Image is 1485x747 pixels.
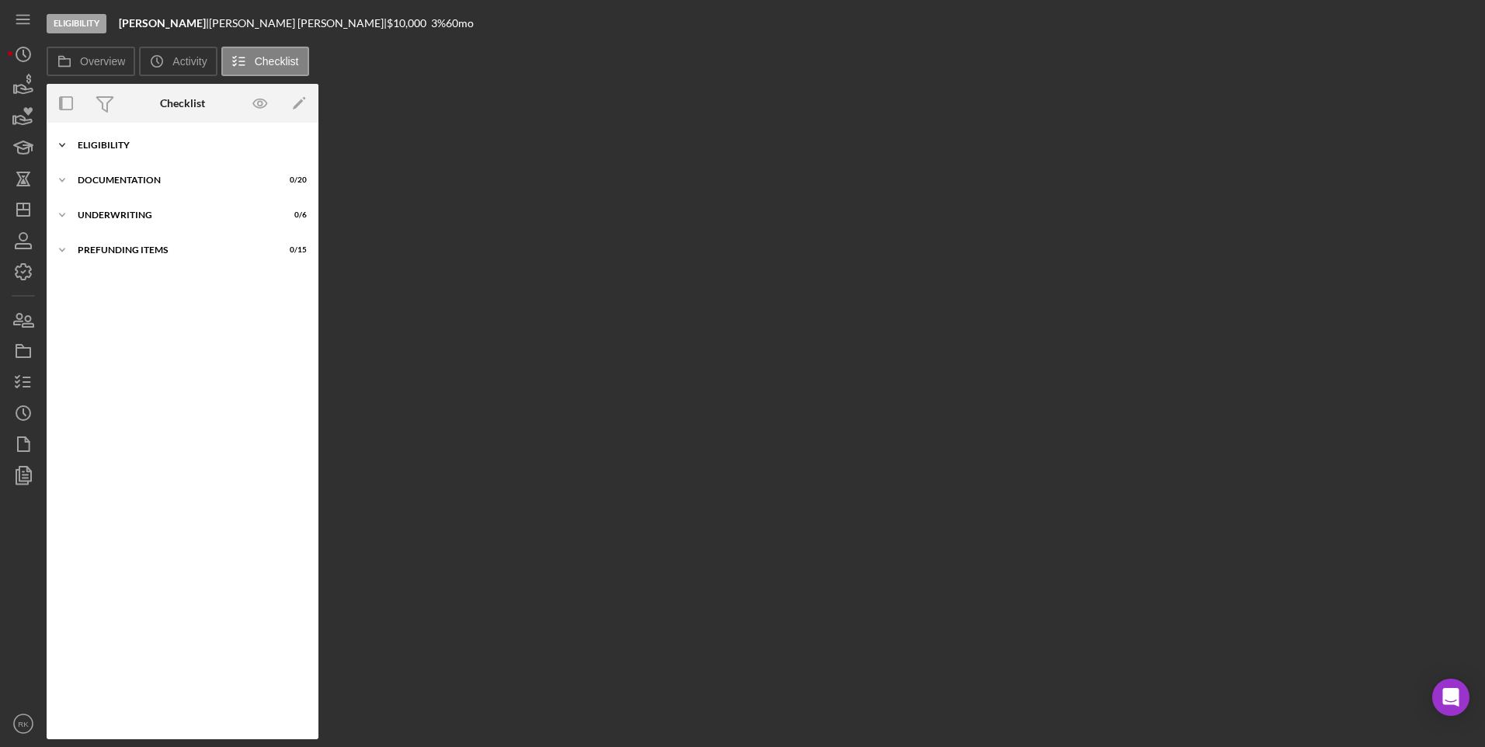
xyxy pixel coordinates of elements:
[80,55,125,68] label: Overview
[119,16,206,30] b: [PERSON_NAME]
[139,47,217,76] button: Activity
[78,141,299,150] div: Eligibility
[1432,679,1469,716] div: Open Intercom Messenger
[209,17,387,30] div: [PERSON_NAME] [PERSON_NAME] |
[279,175,307,185] div: 0 / 20
[387,16,426,30] span: $10,000
[47,47,135,76] button: Overview
[160,97,205,109] div: Checklist
[446,17,474,30] div: 60 mo
[221,47,309,76] button: Checklist
[78,245,268,255] div: Prefunding Items
[255,55,299,68] label: Checklist
[78,175,268,185] div: Documentation
[78,210,268,220] div: Underwriting
[279,245,307,255] div: 0 / 15
[47,14,106,33] div: Eligibility
[8,708,39,739] button: RK
[119,17,209,30] div: |
[431,17,446,30] div: 3 %
[172,55,207,68] label: Activity
[18,720,29,728] text: RK
[279,210,307,220] div: 0 / 6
